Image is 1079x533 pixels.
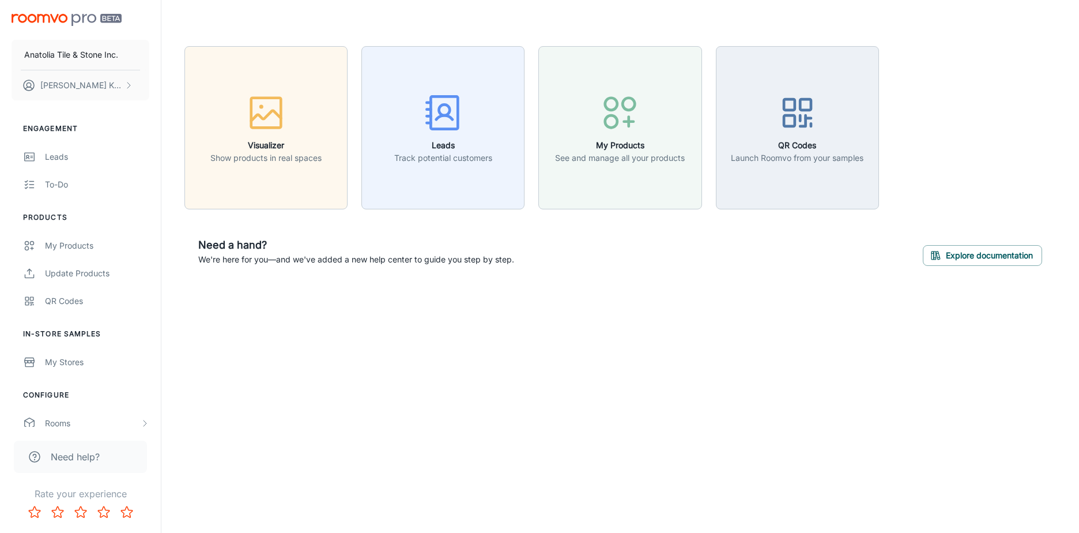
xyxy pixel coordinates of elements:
a: Explore documentation [923,249,1042,261]
p: See and manage all your products [555,152,685,164]
button: VisualizerShow products in real spaces [184,46,348,209]
div: QR Codes [45,295,149,307]
button: Anatolia Tile & Stone Inc. [12,40,149,70]
div: To-do [45,178,149,191]
img: Roomvo PRO Beta [12,14,122,26]
button: [PERSON_NAME] Kundargi [12,70,149,100]
a: QR CodesLaunch Roomvo from your samples [716,121,879,133]
p: Anatolia Tile & Stone Inc. [24,48,118,61]
button: Explore documentation [923,245,1042,266]
a: My ProductsSee and manage all your products [538,121,701,133]
p: [PERSON_NAME] Kundargi [40,79,122,92]
div: Leads [45,151,149,163]
h6: QR Codes [731,139,863,152]
div: Update Products [45,267,149,280]
div: My Products [45,239,149,252]
p: Show products in real spaces [210,152,322,164]
h6: My Products [555,139,685,152]
p: Launch Roomvo from your samples [731,152,863,164]
button: QR CodesLaunch Roomvo from your samples [716,46,879,209]
p: Track potential customers [394,152,492,164]
h6: Visualizer [210,139,322,152]
button: My ProductsSee and manage all your products [538,46,701,209]
h6: Need a hand? [198,237,514,253]
a: LeadsTrack potential customers [361,121,525,133]
p: We're here for you—and we've added a new help center to guide you step by step. [198,253,514,266]
button: LeadsTrack potential customers [361,46,525,209]
h6: Leads [394,139,492,152]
